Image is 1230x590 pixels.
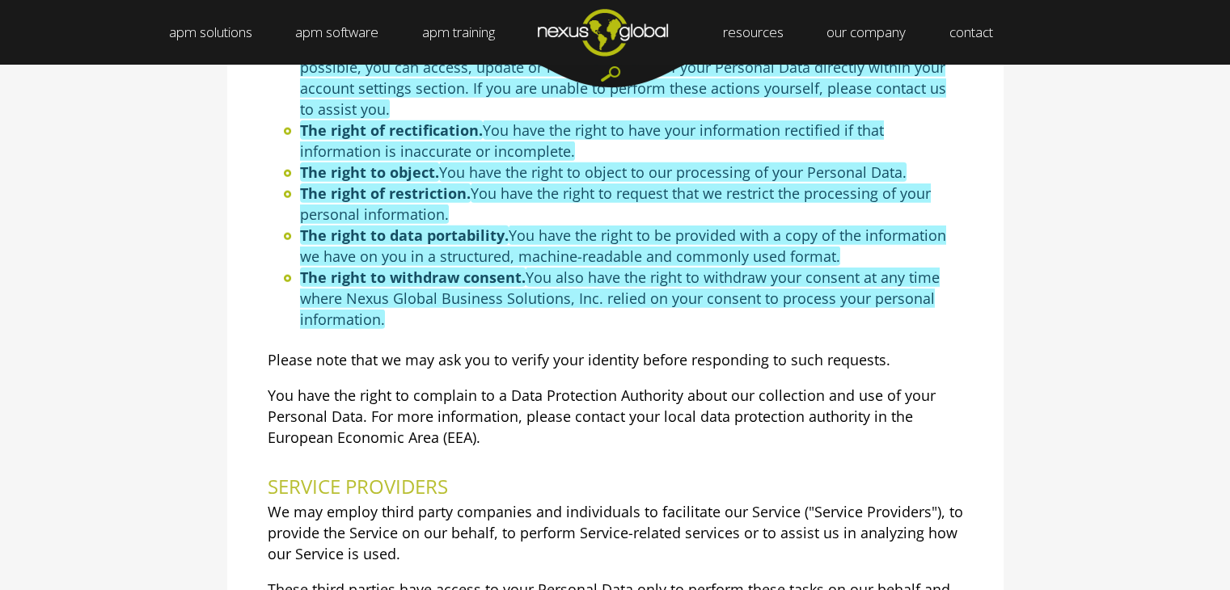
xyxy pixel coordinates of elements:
[300,120,483,140] mark: The right of rectification.
[439,162,907,182] mark: You have the right to object to our processing of your Personal Data.
[300,183,931,224] mark: You have the right to request that we restrict the processing of your personal information.
[300,225,509,245] mark: The right to data portability.
[300,268,940,329] mark: You also have the right to withdraw your consent at any time where Nexus Global Business Solution...
[300,120,884,161] mark: You have the right to have your information rectified if that information is inaccurate or incomp...
[300,183,471,203] mark: The right of restriction.
[268,349,963,370] p: Please note that we may ask you to verify your identity before responding to such requests.
[300,36,946,119] mark: Whenever made possible, you can access, update or request deletion of your Personal Data directly...
[268,385,963,448] p: You have the right to complain to a Data Protection Authority about our collection and use of you...
[300,225,946,266] mark: You have the right to be provided with a copy of the information we have on you in a structured, ...
[268,501,963,564] p: We may employ third party companies and individuals to facilitate our Service ("Service Providers...
[300,268,526,287] mark: The right to withdraw consent.
[268,472,963,501] h2: SERVICE PROVIDERS
[300,162,439,182] mark: The right to object.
